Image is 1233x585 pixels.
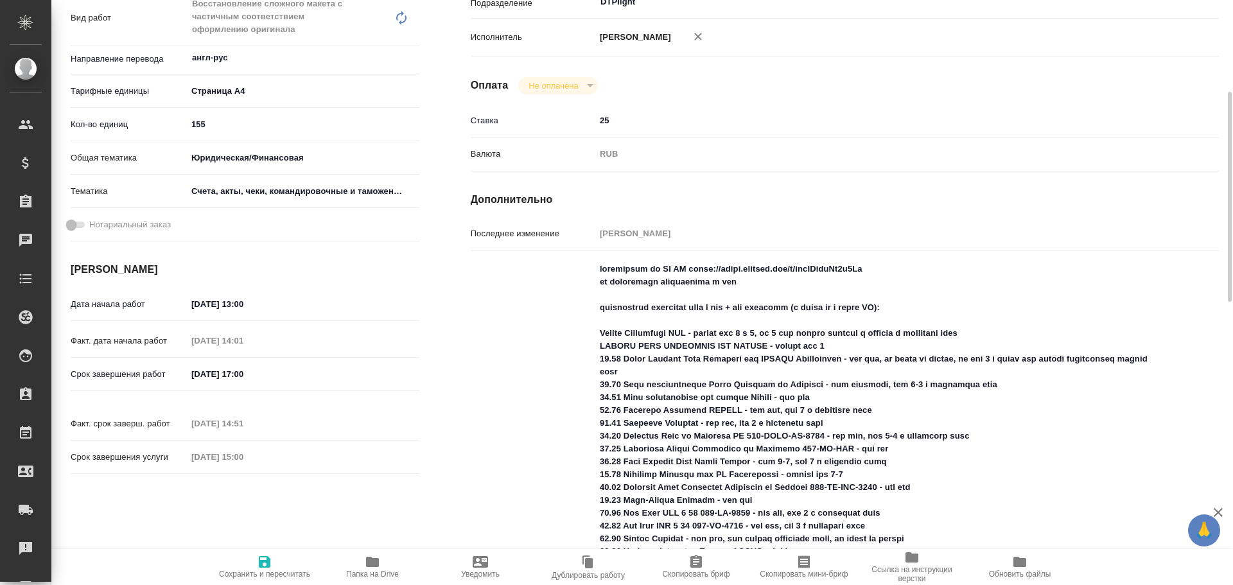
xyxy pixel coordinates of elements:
div: Не оплачена [518,77,597,94]
p: Факт. срок заверш. работ [71,417,187,430]
p: Тарифные единицы [71,85,187,98]
button: Не оплачена [525,80,582,91]
div: Юридическая/Финансовая [187,147,419,169]
button: Скопировать бриф [642,549,750,585]
p: Факт. дата начала работ [71,335,187,347]
p: Тематика [71,185,187,198]
div: RUB [595,143,1157,165]
input: ✎ Введи что-нибудь [187,295,299,313]
button: Папка на Drive [319,549,426,585]
button: Обновить файлы [966,549,1074,585]
span: Дублировать работу [552,571,625,580]
button: Дублировать работу [534,549,642,585]
div: Счета, акты, чеки, командировочные и таможенные документы [187,180,419,202]
button: Ссылка на инструкции верстки [858,549,966,585]
input: Пустое поле [187,414,299,433]
p: Срок завершения услуги [71,451,187,464]
div: Страница А4 [187,80,419,102]
p: Ставка [471,114,595,127]
button: Уведомить [426,549,534,585]
h4: Оплата [471,78,509,93]
button: Скопировать мини-бриф [750,549,858,585]
h4: [PERSON_NAME] [71,262,419,277]
span: Обновить файлы [989,570,1051,579]
input: ✎ Введи что-нибудь [595,111,1157,130]
p: [PERSON_NAME] [595,31,671,44]
span: Сохранить и пересчитать [219,570,310,579]
p: Исполнитель [471,31,595,44]
button: Open [1150,1,1152,3]
span: Скопировать бриф [662,570,730,579]
p: Кол-во единиц [71,118,187,131]
p: Валюта [471,148,595,161]
input: ✎ Введи что-нибудь [187,115,419,134]
span: 🙏 [1193,517,1215,544]
input: Пустое поле [187,331,299,350]
p: Общая тематика [71,152,187,164]
span: Папка на Drive [346,570,399,579]
p: Направление перевода [71,53,187,65]
span: Ссылка на инструкции верстки [866,565,958,583]
p: Последнее изменение [471,227,595,240]
button: Удалить исполнителя [684,22,712,51]
span: Скопировать мини-бриф [760,570,848,579]
p: Дата начала работ [71,298,187,311]
h4: Дополнительно [471,192,1219,207]
input: Пустое поле [595,224,1157,243]
p: Срок завершения работ [71,368,187,381]
input: ✎ Введи что-нибудь [187,365,299,383]
input: Пустое поле [187,448,299,466]
span: Уведомить [461,570,500,579]
p: Вид работ [71,12,187,24]
button: Open [412,57,415,59]
span: Нотариальный заказ [89,218,171,231]
button: Сохранить и пересчитать [211,549,319,585]
button: 🙏 [1188,514,1220,546]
